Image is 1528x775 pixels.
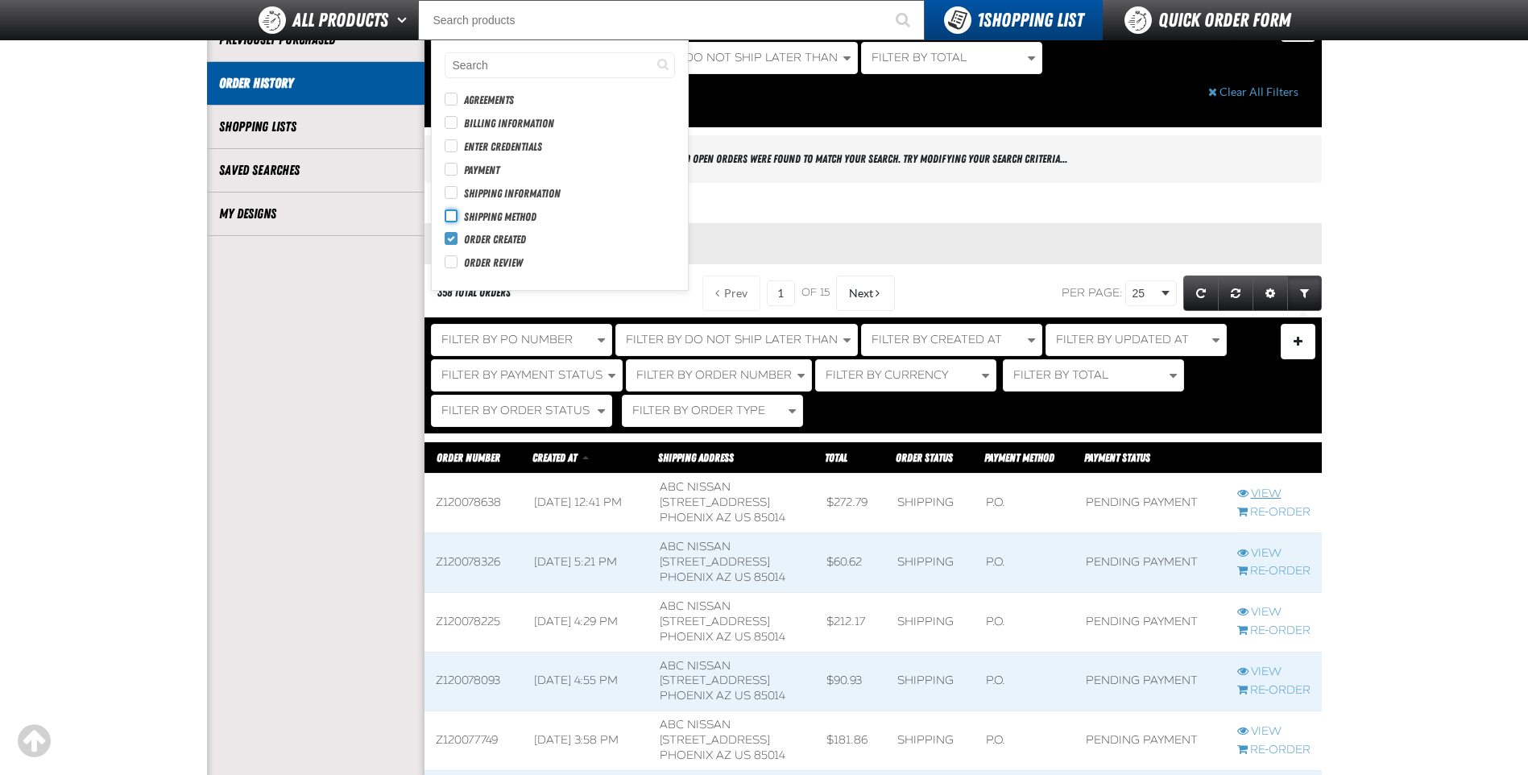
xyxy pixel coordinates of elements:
[716,689,731,702] span: AZ
[896,451,953,464] a: Order Status
[975,711,1075,771] td: P.O.
[660,733,770,747] span: [STREET_ADDRESS]
[872,51,967,64] span: Filter By Total
[441,404,590,417] span: Filter By Order Status
[1075,533,1225,593] td: Pending payment
[523,711,649,771] td: [DATE] 3:58 PM
[660,689,713,702] span: PHOENIX
[464,93,514,108] span: Agreements
[754,570,785,584] bdo: 85014
[437,451,500,464] a: Order Number
[716,511,731,524] span: AZ
[445,209,536,225] label: Shipping Method
[445,139,458,152] input: Enter Credentials Enter Credentials
[424,652,523,711] td: Z120078093
[626,333,838,346] span: Filter By Do Not Ship Later Than
[431,359,623,392] button: Filter By Payment Status
[424,234,532,252] h2: All Past Orders
[716,630,731,644] span: AZ
[636,368,792,382] span: Filter By Order Number
[445,186,458,199] input: Shipping Information Shipping Information
[615,42,858,74] button: Filter By Do Not Ship Later Than
[975,533,1075,593] td: P.O.
[431,324,612,356] button: Filter By PO Number
[977,9,983,31] strong: 1
[626,51,838,64] span: Filter By Do Not Ship Later Than
[464,139,542,155] span: Enter Credentials
[1237,665,1311,680] a: View Z120078093 order
[445,255,523,271] label: Order Review
[532,451,577,464] span: Created At
[735,748,751,762] span: US
[219,74,412,93] a: Order History
[886,533,975,593] td: Shipping
[292,6,388,35] span: All Products
[754,748,785,762] bdo: 85014
[626,359,812,392] button: Filter By Order Number
[754,689,785,702] bdo: 85014
[464,209,536,225] span: Shipping Method
[754,630,785,644] bdo: 85014
[861,324,1042,356] button: Filter By Created At
[815,533,887,593] td: $60.62
[1237,546,1311,562] a: View Z120078326 order
[445,232,526,247] label: Order Created
[523,652,649,711] td: [DATE] 4:55 PM
[660,673,770,687] span: [STREET_ADDRESS]
[815,711,887,771] td: $181.86
[660,718,731,731] span: ABC NISSAN
[424,592,523,652] td: Z120078225
[431,395,612,427] button: Filter By Order Status
[1237,743,1311,758] a: Re-Order Z120077749 order
[1075,474,1225,533] td: Pending payment
[886,711,975,771] td: Shipping
[1075,592,1225,652] td: Pending payment
[1237,564,1311,579] a: Re-Order Z120078326 order
[815,652,887,711] td: $90.93
[660,599,731,613] span: ABC NISSAN
[445,52,675,78] input: Search filter values
[1287,276,1322,311] a: Expand or Collapse Grid Filters
[826,368,948,382] span: Filter By Currency
[464,255,523,271] span: Order Review
[1281,324,1315,359] button: Expand or Collapse Filter Management drop-down
[815,474,887,533] td: $272.79
[660,540,731,553] span: ABC NISSAN
[523,592,649,652] td: [DATE] 4:29 PM
[523,533,649,593] td: [DATE] 5:21 PM
[660,659,731,673] span: ABC NISSAN
[1226,441,1322,474] th: Row actions
[441,333,573,346] span: Filter By PO Number
[975,592,1075,652] td: P.O.
[16,723,52,759] div: Scroll to the top
[464,186,561,201] span: Shipping Information
[1062,285,1123,299] span: Per page:
[660,615,770,628] span: [STREET_ADDRESS]
[716,748,731,762] span: AZ
[445,163,499,178] label: Payment
[1237,605,1311,620] a: View Z120078225 order
[886,652,975,711] td: Shipping
[431,39,689,291] div: Filter By Step
[660,480,731,494] span: ABC NISSAN
[445,85,675,271] ul: Step filter values
[1183,276,1219,311] a: Refresh grid action
[849,287,873,300] span: Next Page
[825,451,847,464] a: Total
[1133,285,1158,302] span: 25
[977,9,1083,31] span: Shopping List
[872,333,1002,346] span: Filter By Created At
[445,186,561,201] label: Shipping Information
[437,285,511,300] div: 358 Total Orders
[445,209,458,222] input: Shipping Method Shipping Method
[424,533,523,593] td: Z120078326
[464,163,499,178] span: Payment
[219,118,412,136] a: Shopping Lists
[1237,624,1311,639] a: Re-Order Z120078225 order
[445,116,458,129] input: Billing Information Billing Information
[1237,505,1311,520] a: Re-Order Z120078638 order
[658,451,734,464] span: Shipping Address
[660,495,770,509] span: [STREET_ADDRESS]
[801,286,830,300] span: of 15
